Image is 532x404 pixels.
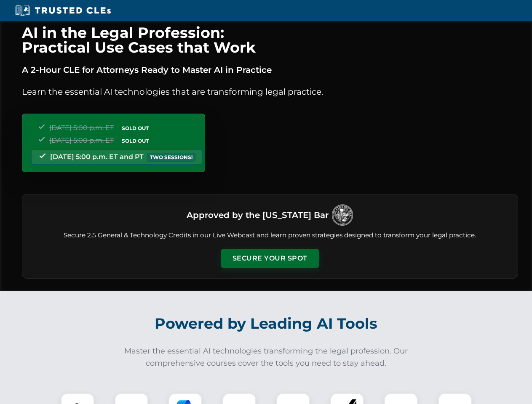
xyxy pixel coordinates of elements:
img: Trusted CLEs [13,4,113,17]
span: [DATE] 5:00 p.m. ET [49,124,114,132]
p: Secure 2.5 General & Technology Credits in our Live Webcast and learn proven strategies designed ... [32,231,508,240]
span: SOLD OUT [119,124,152,133]
span: SOLD OUT [119,136,152,145]
p: Learn the essential AI technologies that are transforming legal practice. [22,85,518,98]
span: [DATE] 5:00 p.m. ET [49,136,114,144]
p: A 2-Hour CLE for Attorneys Ready to Master AI in Practice [22,63,518,77]
h1: AI in the Legal Profession: Practical Use Cases that Work [22,25,518,55]
img: Logo [332,205,353,226]
h3: Approved by the [US_STATE] Bar [187,207,329,223]
button: Secure Your Spot [221,249,319,268]
h2: Powered by Leading AI Tools [33,309,500,338]
p: Master the essential AI technologies transforming the legal profession. Our comprehensive courses... [119,345,414,369]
